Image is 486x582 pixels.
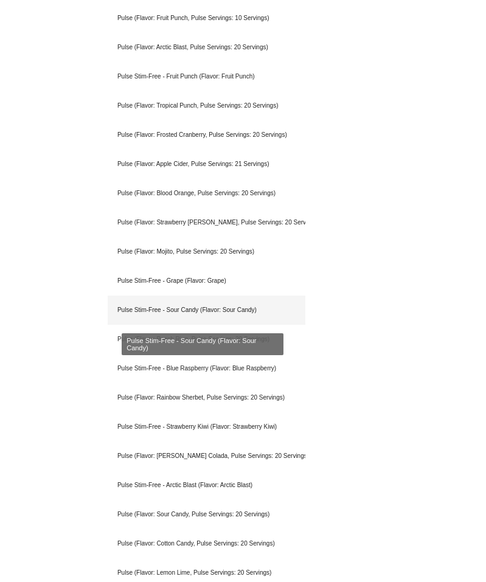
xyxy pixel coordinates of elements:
div: Pulse Stim-Free - Strawberry Kiwi (Flavor: Strawberry Kiwi) [108,412,305,442]
div: Pulse Stim-Free - Sour Candy (Flavor: Sour Candy) [108,296,305,325]
div: Pulse (Flavor: Apple Cider, Pulse Servings: 21 Servings) [108,150,305,179]
div: Pulse (Flavor: Strawberry [PERSON_NAME], Pulse Servings: 20 Servings) [108,208,305,237]
div: Pulse (Flavor: Cotton Candy, Pulse Servings: 20 Servings) [108,529,305,558]
div: Pulse (Flavor: [PERSON_NAME] Colada, Pulse Servings: 20 Servings) [108,442,305,471]
div: Pulse Stim-Free - Grape (Flavor: Grape) [108,266,305,296]
div: Pulse (Flavor: Sour Candy, Pulse Servings: 20 Servings) [108,500,305,529]
div: Pulse Stim-Free - Arctic Blast (Flavor: Arctic Blast) [108,471,305,500]
div: Pulse Stim-Free - Blue Raspberry (Flavor: Blue Raspberry) [108,354,305,383]
div: Pulse (Flavor: Rainbow Sherbet, Pulse Servings: 20 Servings) [108,383,305,412]
div: Pulse (Flavor: Blood Orange, Pulse Servings: 20 Servings) [108,179,305,208]
div: Pulse (Flavor: Frosted Cranberry, Pulse Servings: 20 Servings) [108,120,305,150]
div: Pulse Stim-Free - Fruit Punch (Flavor: Fruit Punch) [108,62,305,91]
div: Pulse (Flavor: Peach Ring, Pulse Servings: 20 Servings) [108,325,305,354]
div: Pulse (Flavor: Mojito, Pulse Servings: 20 Servings) [108,237,305,266]
div: Pulse (Flavor: Fruit Punch, Pulse Servings: 10 Servings) [108,4,305,33]
div: Pulse (Flavor: Arctic Blast, Pulse Servings: 20 Servings) [108,33,305,62]
div: Pulse (Flavor: Tropical Punch, Pulse Servings: 20 Servings) [108,91,305,120]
